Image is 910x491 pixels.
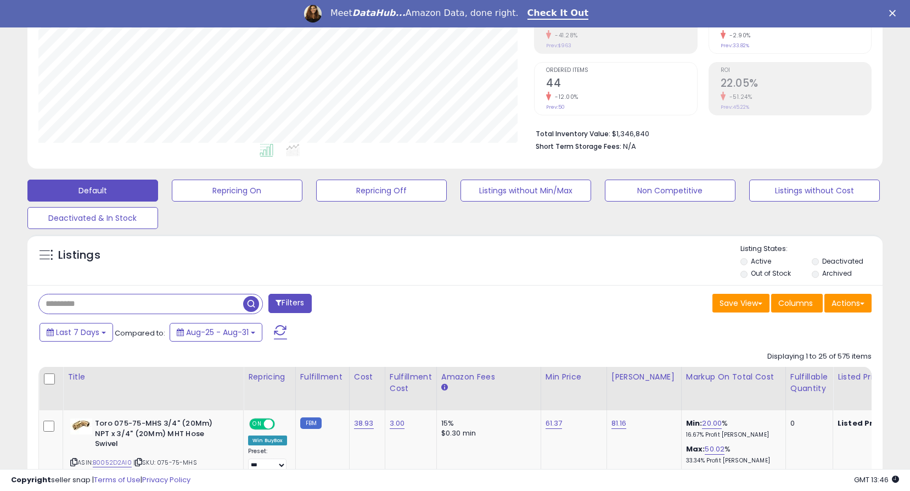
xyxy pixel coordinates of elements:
div: Fulfillable Quantity [790,371,828,394]
div: Win BuyBox [248,436,287,445]
div: Markup on Total Cost [686,371,781,383]
button: Save View [712,294,769,313]
div: Fulfillment [300,371,345,383]
h5: Listings [58,248,100,263]
small: Prev: 45.22% [721,104,749,110]
p: 16.67% Profit [PERSON_NAME] [686,431,777,439]
small: Prev: $963 [546,42,571,49]
label: Out of Stock [751,269,791,278]
h2: 44 [546,77,697,92]
span: Aug-25 - Aug-31 [186,327,249,338]
label: Active [751,256,771,266]
strong: Copyright [11,475,51,485]
b: Total Inventory Value: [536,129,610,138]
button: Columns [771,294,823,313]
a: B0052D2AI0 [93,458,132,467]
a: 20.00 [702,418,722,429]
button: Listings without Cost [749,180,880,202]
label: Archived [822,269,852,278]
span: Ordered Items [546,68,697,74]
div: Fulfillment Cost [390,371,432,394]
span: Last 7 Days [56,327,99,338]
b: Listed Price: [838,418,887,428]
div: 15% [441,419,532,428]
b: Short Term Storage Fees: [536,142,621,151]
div: Meet Amazon Data, done right. [330,8,519,19]
div: [PERSON_NAME] [611,371,677,383]
a: Privacy Policy [142,475,190,485]
b: Max: [686,444,705,454]
span: N/A [623,141,636,152]
small: -12.00% [551,93,578,101]
div: Min Price [546,371,602,383]
div: % [686,444,777,465]
div: 0 [790,419,824,428]
div: Displaying 1 to 25 of 575 items [767,351,872,362]
button: Repricing Off [316,180,447,202]
div: $0.30 min [441,428,532,438]
button: Deactivated & In Stock [27,207,158,229]
span: Compared to: [115,328,165,338]
a: 38.93 [354,418,374,429]
div: Preset: [248,448,287,472]
a: 50.02 [705,444,724,455]
small: Amazon Fees. [441,383,448,393]
div: Amazon Fees [441,371,536,383]
span: | SKU: 075-75-MHS [133,458,197,467]
img: 11bxJTJmjDL._SL40_.jpg [70,419,92,434]
div: Title [68,371,239,383]
button: Aug-25 - Aug-31 [170,323,262,342]
button: Actions [824,294,872,313]
button: Filters [268,294,311,313]
button: Repricing On [172,180,302,202]
div: Close [889,10,900,16]
a: 61.37 [546,418,563,429]
button: Listings without Min/Max [460,180,591,202]
small: FBM [300,417,322,429]
button: Default [27,180,158,202]
label: Deactivated [822,256,863,266]
div: seller snap | | [11,475,190,486]
h2: 22.05% [721,77,872,92]
div: Repricing [248,371,291,383]
div: Cost [354,371,380,383]
p: Listing States: [740,244,883,254]
span: 2025-09-8 13:46 GMT [854,475,899,485]
span: OFF [273,420,291,429]
a: Terms of Use [94,475,141,485]
small: -41.28% [551,31,578,40]
small: -2.90% [726,31,751,40]
i: DataHub... [352,8,406,18]
li: $1,346,840 [536,126,863,140]
b: Toro 075-75-MHS 3/4" (20Mm) NPT x 3/4" (20Mm) MHT Hose Swivel [95,419,228,452]
th: The percentage added to the cost of goods (COGS) that forms the calculator for Min & Max prices. [681,367,785,410]
img: Profile image for Georgie [304,5,322,23]
small: -51.24% [726,93,752,101]
b: Min: [686,418,703,428]
div: % [686,419,777,439]
p: 33.34% Profit [PERSON_NAME] [686,457,777,465]
button: Last 7 Days [40,323,113,342]
span: Columns [778,298,813,309]
small: Prev: 33.82% [721,42,749,49]
a: 81.16 [611,418,627,429]
a: Check It Out [527,8,589,20]
small: Prev: 50 [546,104,565,110]
span: ROI [721,68,872,74]
button: Non Competitive [605,180,735,202]
span: ON [250,420,264,429]
a: 3.00 [390,418,405,429]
